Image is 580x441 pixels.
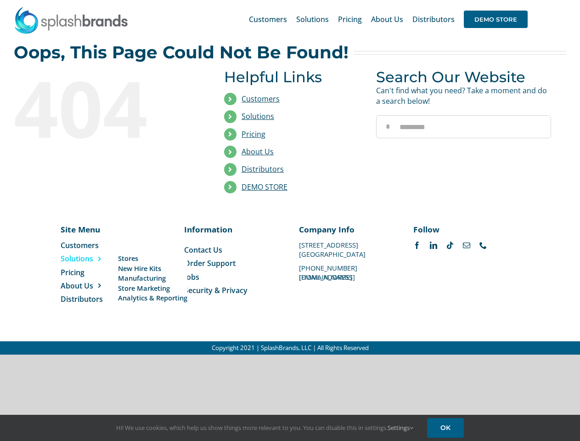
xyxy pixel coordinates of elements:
h2: Oops, This Page Could Not Be Found! [14,43,349,62]
a: Manufacturing [118,273,187,283]
a: Customers [242,94,280,104]
a: Pricing [242,129,265,139]
span: Jobs [184,272,199,282]
a: Stores [118,254,187,263]
h3: Helpful Links [224,68,362,85]
span: Distributors [412,16,455,23]
span: About Us [61,281,93,291]
a: Distributors [61,294,123,304]
a: DEMO STORE [242,182,287,192]
a: facebook [413,242,421,249]
img: SplashBrands.com Logo [14,6,129,34]
p: Can't find what you need? Take a moment and do a search below! [376,85,551,106]
a: Customers [61,240,123,250]
span: About Us [371,16,403,23]
span: New Hire Kits [118,264,161,273]
a: Distributors [412,5,455,34]
input: Search [376,115,399,138]
a: Jobs [184,272,281,282]
a: Order Support [184,258,281,268]
nav: Menu [184,245,281,296]
div: 404 [14,68,189,147]
span: Hi! We use cookies, which help us show things more relevant to you. You can disable this in setti... [116,424,413,432]
a: tiktok [446,242,454,249]
span: Customers [249,16,287,23]
a: Solutions [242,111,274,121]
a: Pricing [338,5,362,34]
a: DEMO STORE [464,5,528,34]
a: Contact Us [184,245,281,255]
span: Pricing [338,16,362,23]
a: OK [427,418,464,438]
a: About Us [61,281,123,291]
a: New Hire Kits [118,264,187,273]
span: DEMO STORE [464,11,528,28]
p: Follow [413,224,510,235]
a: Security & Privacy [184,285,281,295]
a: Distributors [242,164,284,174]
a: Settings [388,424,413,432]
span: Solutions [61,254,93,264]
span: Customers [61,240,99,250]
span: Solutions [296,16,329,23]
a: phone [479,242,487,249]
a: Pricing [61,267,123,277]
span: Security & Privacy [184,285,248,295]
span: Contact Us [184,245,222,255]
p: Information [184,224,281,235]
span: Store Marketing [118,283,170,293]
a: Customers [249,5,287,34]
h3: Search Our Website [376,68,551,85]
span: Pricing [61,267,84,277]
nav: Main Menu [249,5,528,34]
p: Site Menu [61,224,123,235]
input: Search... [376,115,551,138]
a: Analytics & Reporting [118,293,187,303]
span: Order Support [184,258,236,268]
a: Store Marketing [118,283,187,293]
a: linkedin [430,242,437,249]
span: Stores [118,254,138,263]
a: About Us [242,147,274,157]
span: Manufacturing [118,273,166,283]
span: Distributors [61,294,103,304]
p: Company Info [299,224,396,235]
a: Solutions [61,254,123,264]
a: mail [463,242,470,249]
nav: Menu [61,240,123,305]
